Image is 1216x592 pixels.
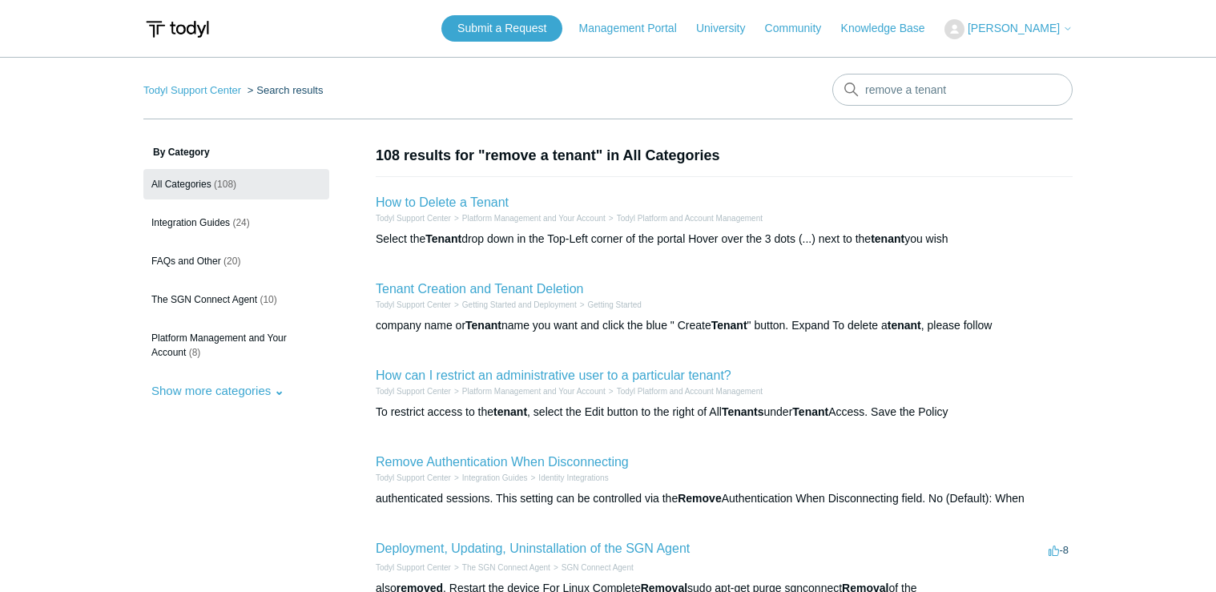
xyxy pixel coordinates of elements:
span: [PERSON_NAME] [968,22,1060,34]
a: Integration Guides (24) [143,207,329,238]
a: Tenant Creation and Tenant Deletion [376,282,583,296]
a: Todyl Platform and Account Management [617,214,763,223]
a: Integration Guides [462,473,528,482]
a: Todyl Support Center [143,84,241,96]
a: Todyl Support Center [376,473,451,482]
span: Platform Management and Your Account [151,332,287,358]
a: Todyl Support Center [376,214,451,223]
a: Platform Management and Your Account [462,214,606,223]
em: Tenant [465,319,501,332]
a: How to Delete a Tenant [376,195,509,209]
li: Todyl Platform and Account Management [606,385,763,397]
em: Tenants [722,405,764,418]
em: Tenant [792,405,828,418]
li: Platform Management and Your Account [451,385,606,397]
a: Community [765,20,838,37]
a: Identity Integrations [538,473,608,482]
li: Platform Management and Your Account [451,212,606,224]
span: (20) [223,256,240,267]
em: tenant [888,319,921,332]
a: Knowledge Base [841,20,941,37]
li: Todyl Platform and Account Management [606,212,763,224]
div: company name or name you want and click the blue " Create " button. Expand To delete a , please f... [376,317,1073,334]
li: Todyl Support Center [376,562,451,574]
div: authenticated sessions. This setting can be controlled via the Authentication When Disconnecting ... [376,490,1073,507]
a: Platform Management and Your Account [462,387,606,396]
span: (10) [260,294,276,305]
div: To restrict access to the , select the Edit button to the right of All under Access. Save the Policy [376,404,1073,421]
span: (108) [214,179,236,190]
em: Remove [678,492,721,505]
a: How can I restrict an administrative user to a particular tenant? [376,368,731,382]
a: Getting Started [588,300,642,309]
em: tenant [493,405,527,418]
a: Platform Management and Your Account (8) [143,323,329,368]
li: Search results [244,84,324,96]
em: Tenant [425,232,461,245]
span: -8 [1049,544,1069,556]
span: The SGN Connect Agent [151,294,257,305]
img: Todyl Support Center Help Center home page [143,14,211,44]
a: The SGN Connect Agent (10) [143,284,329,315]
a: Todyl Support Center [376,563,451,572]
a: SGN Connect Agent [562,563,634,572]
a: FAQs and Other (20) [143,246,329,276]
button: [PERSON_NAME] [944,19,1073,39]
button: Show more categories [143,376,292,405]
h3: By Category [143,145,329,159]
span: (24) [232,217,249,228]
span: FAQs and Other [151,256,221,267]
div: Select the drop down in the Top-Left corner of the portal Hover over the 3 dots (...) next to the... [376,231,1073,248]
input: Search [832,74,1073,106]
span: All Categories [151,179,211,190]
em: Tenant [711,319,747,332]
h1: 108 results for "remove a tenant" in All Categories [376,145,1073,167]
a: Todyl Support Center [376,387,451,396]
a: The SGN Connect Agent [462,563,550,572]
li: Todyl Support Center [376,299,451,311]
span: Integration Guides [151,217,230,228]
li: Identity Integrations [528,472,609,484]
li: Todyl Support Center [376,212,451,224]
li: Integration Guides [451,472,528,484]
a: All Categories (108) [143,169,329,199]
li: Todyl Support Center [143,84,244,96]
a: University [696,20,761,37]
li: SGN Connect Agent [550,562,634,574]
a: Remove Authentication When Disconnecting [376,455,629,469]
span: (8) [189,347,201,358]
li: The SGN Connect Agent [451,562,550,574]
em: tenant [871,232,904,245]
li: Todyl Support Center [376,472,451,484]
a: Submit a Request [441,15,562,42]
li: Getting Started and Deployment [451,299,577,311]
li: Todyl Support Center [376,385,451,397]
li: Getting Started [577,299,642,311]
a: Deployment, Updating, Uninstallation of the SGN Agent [376,542,690,555]
a: Getting Started and Deployment [462,300,577,309]
a: Todyl Support Center [376,300,451,309]
a: Management Portal [579,20,693,37]
a: Todyl Platform and Account Management [617,387,763,396]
